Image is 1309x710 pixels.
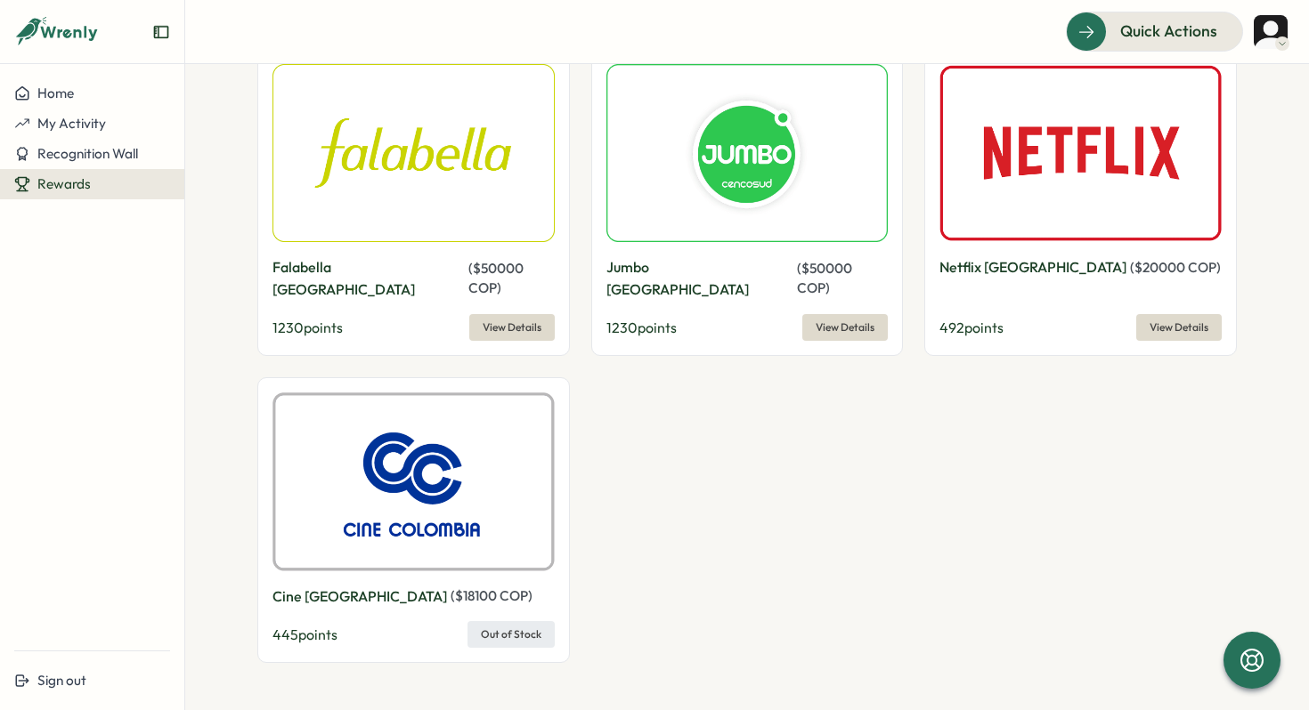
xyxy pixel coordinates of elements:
span: View Details [483,315,541,340]
button: View Details [1136,314,1222,341]
p: Falabella [GEOGRAPHIC_DATA] [272,256,465,301]
span: 445 points [272,625,337,643]
span: Rewards [37,175,91,192]
span: Home [37,85,74,101]
span: View Details [1150,315,1208,340]
img: Jumbo Colombia [606,64,889,242]
button: View Details [802,314,888,341]
button: Expand sidebar [152,23,170,41]
span: Quick Actions [1120,20,1217,43]
span: ( $ 18100 COP ) [451,587,533,604]
p: Netflix [GEOGRAPHIC_DATA] [939,256,1126,278]
p: Jumbo [GEOGRAPHIC_DATA] [606,256,794,301]
span: Recognition Wall [37,145,138,162]
span: My Activity [37,115,106,132]
img: Andrey Rodriguez [1254,15,1288,49]
button: View Details [469,314,555,341]
span: ( $ 20000 COP ) [1130,259,1221,276]
p: Cine [GEOGRAPHIC_DATA] [272,585,447,608]
img: Cine Colombia [272,392,555,570]
img: Falabella Colombia [272,64,555,242]
button: Quick Actions [1066,12,1243,51]
span: 1230 points [606,319,677,336]
span: Sign out [37,672,86,689]
span: View Details [816,315,874,340]
span: 1230 points [272,319,343,336]
span: 492 points [939,319,1004,336]
span: ( $ 50000 COP ) [468,260,524,296]
span: ( $ 50000 COP ) [797,260,852,296]
img: Netflix Colombia [939,64,1222,242]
